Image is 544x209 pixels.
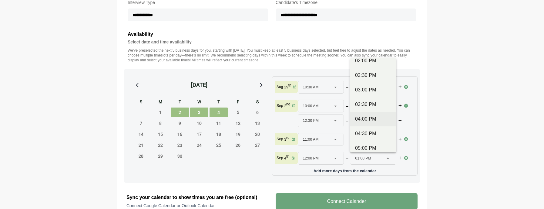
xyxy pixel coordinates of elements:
[229,140,247,150] span: Friday, September 26, 2025
[303,100,319,112] span: 10:00 AM
[355,152,371,164] span: 01:00 PM
[286,135,290,140] sup: rd
[288,83,291,87] sup: th
[151,129,170,139] span: Monday, September 15, 2025
[190,129,208,139] span: Wednesday, September 17, 2025
[303,152,319,164] span: 12:00 PM
[190,98,208,106] div: W
[248,129,267,139] span: Saturday, September 20, 2025
[171,129,189,139] span: Tuesday, September 16, 2025
[284,85,288,89] strong: 29
[277,137,283,142] p: Sep
[191,81,207,89] div: [DATE]
[126,194,268,201] h2: Sync your calendar to show times you are free (optional)
[284,137,286,142] strong: 3
[303,81,319,93] span: 10:30 AM
[355,130,391,137] div: 04:30 PM
[229,129,247,139] span: Friday, September 19, 2025
[210,108,228,117] span: Thursday, September 4, 2025
[210,118,228,128] span: Thursday, September 11, 2025
[128,48,416,63] p: We’ve preselected the next 5 business days for you, starting with [DATE]. You must keep at least ...
[210,140,228,150] span: Thursday, September 25, 2025
[210,129,228,139] span: Thursday, September 18, 2025
[190,108,208,117] span: Wednesday, September 3, 2025
[151,118,170,128] span: Monday, September 8, 2025
[355,72,391,79] div: 02:30 PM
[355,57,391,64] div: 02:00 PM
[355,115,391,123] div: 04:00 PM
[286,154,289,159] sup: th
[151,151,170,161] span: Monday, September 29, 2025
[277,84,283,89] p: Aug
[128,30,416,38] h3: Availability
[171,118,189,128] span: Tuesday, September 9, 2025
[171,108,189,117] span: Tuesday, September 2, 2025
[275,166,415,173] p: Add more days from the calendar
[132,98,150,106] div: S
[190,140,208,150] span: Wednesday, September 24, 2025
[229,118,247,128] span: Friday, September 12, 2025
[151,108,170,117] span: Monday, September 1, 2025
[277,156,283,160] p: Sep
[171,140,189,150] span: Tuesday, September 23, 2025
[248,118,267,128] span: Saturday, September 13, 2025
[210,98,228,106] div: T
[355,101,391,108] div: 03:30 PM
[126,203,268,209] p: Connect Google Calendar or Outlook Calendar
[229,98,247,106] div: F
[151,98,170,106] div: M
[132,140,150,150] span: Sunday, September 21, 2025
[277,103,283,108] p: Sep
[128,38,416,46] h4: Select date and time availability
[171,151,189,161] span: Tuesday, September 30, 2025
[248,140,267,150] span: Saturday, September 27, 2025
[229,108,247,117] span: Friday, September 5, 2025
[355,86,391,94] div: 03:00 PM
[355,145,391,152] div: 05:00 PM
[284,104,286,108] strong: 2
[303,115,319,127] span: 12:30 PM
[151,140,170,150] span: Monday, September 22, 2025
[286,102,290,106] sup: nd
[284,156,286,160] strong: 4
[248,108,267,117] span: Saturday, September 6, 2025
[171,98,189,106] div: T
[132,118,150,128] span: Sunday, September 7, 2025
[303,133,319,146] span: 11:00 AM
[190,118,208,128] span: Wednesday, September 10, 2025
[248,98,267,106] div: S
[132,129,150,139] span: Sunday, September 14, 2025
[132,151,150,161] span: Sunday, September 28, 2025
